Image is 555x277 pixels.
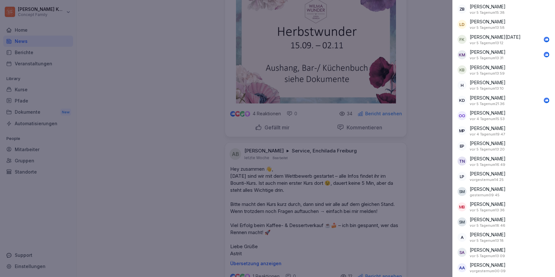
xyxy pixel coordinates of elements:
div: EP [458,142,467,151]
div: KD [458,96,467,105]
img: like [544,52,549,57]
p: 6. September 2025 um 13:59 [470,71,505,76]
p: [PERSON_NAME] [470,49,506,55]
p: 7. September 2025 um 19:47 [470,132,505,137]
p: 6. September 2025 um 13:12 [470,40,503,46]
div: TN [458,157,467,166]
div: KM [458,50,467,59]
div: SM [458,217,467,226]
p: 6. September 2025 um 13:58 [470,25,505,30]
p: 6. September 2025 um 18:46 [470,223,505,228]
p: [PERSON_NAME] [470,155,506,162]
p: [PERSON_NAME] [470,247,506,253]
div: ZB [458,4,467,13]
p: 7. September 2025 um 15:53 [470,116,505,122]
p: [PERSON_NAME] [470,125,506,132]
p: 6. September 2025 um 15:38 [470,10,505,15]
div: KB [458,65,467,74]
p: [PERSON_NAME] [470,216,506,223]
div: H [458,81,467,90]
img: like [544,37,549,42]
p: [PERSON_NAME] [470,201,506,208]
p: 9. September 2025 um 00:09 [470,268,506,274]
p: 6. September 2025 um 13:09 [470,253,505,259]
p: 6. September 2025 um 16:49 [470,162,505,167]
div: A [458,233,467,242]
div: MP [458,126,467,135]
p: [PERSON_NAME] [470,94,506,101]
p: 6. September 2025 um 21:36 [470,101,505,107]
img: like [544,98,549,103]
p: [PERSON_NAME] [470,3,506,10]
div: SM [458,187,467,196]
p: [PERSON_NAME] [470,170,506,177]
p: [PERSON_NAME] [470,186,506,192]
p: [PERSON_NAME] [470,79,506,86]
p: [PERSON_NAME] [470,64,506,71]
p: [PERSON_NAME][DATE] [470,34,521,40]
p: 9. September 2025 um 14:25 [470,177,504,183]
div: AA [458,263,467,272]
div: LD [458,20,467,29]
div: OO [458,111,467,120]
p: [PERSON_NAME] [470,18,506,25]
p: [PERSON_NAME] [470,231,506,238]
p: [PERSON_NAME] [470,110,506,116]
div: SA [458,248,467,257]
p: [PERSON_NAME] [470,140,506,147]
p: 6. September 2025 um 13:36 [470,208,505,213]
div: LP [458,172,467,181]
div: FK [458,35,467,44]
p: 6. September 2025 um 13:20 [470,147,505,152]
p: 10. September 2025 um 09:45 [470,192,500,198]
p: 6. September 2025 um 13:10 [470,86,504,91]
p: [PERSON_NAME] [470,262,506,268]
p: 6. September 2025 um 13:31 [470,55,503,61]
div: MB [458,202,467,211]
p: 6. September 2025 um 13:18 [470,238,504,243]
